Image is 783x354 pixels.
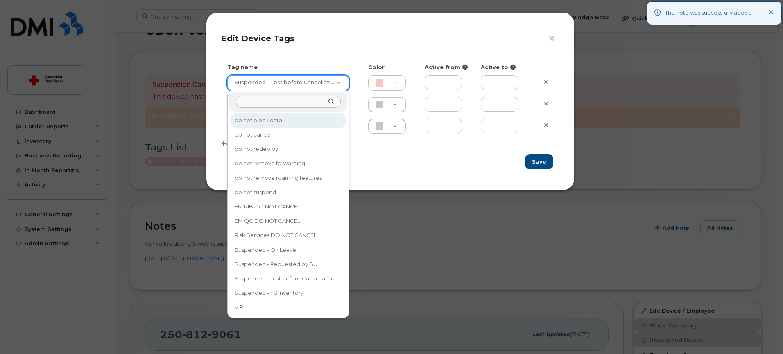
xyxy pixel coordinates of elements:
[232,301,345,314] div: VIP
[232,229,345,242] div: Risk Services DO NOT CANCEL
[232,244,345,256] div: Suspended - On Leave
[232,200,345,213] div: EM MB DO NOT CANCEL
[232,114,345,127] div: do not block data
[232,287,345,299] div: Suspended - TG Inventory
[232,157,345,170] div: do not remove forwarding
[232,186,345,199] div: do not suspend
[232,172,345,184] div: do not remove roaming features
[665,9,752,17] div: The note was successfully added
[232,143,345,155] div: do not redeploy
[232,272,345,285] div: Suspended - Test before Cancellation
[232,128,345,141] div: do not cancel
[232,258,345,271] div: Suspended - Requested by BU
[232,215,345,227] div: EM QC DO NOT CANCEL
